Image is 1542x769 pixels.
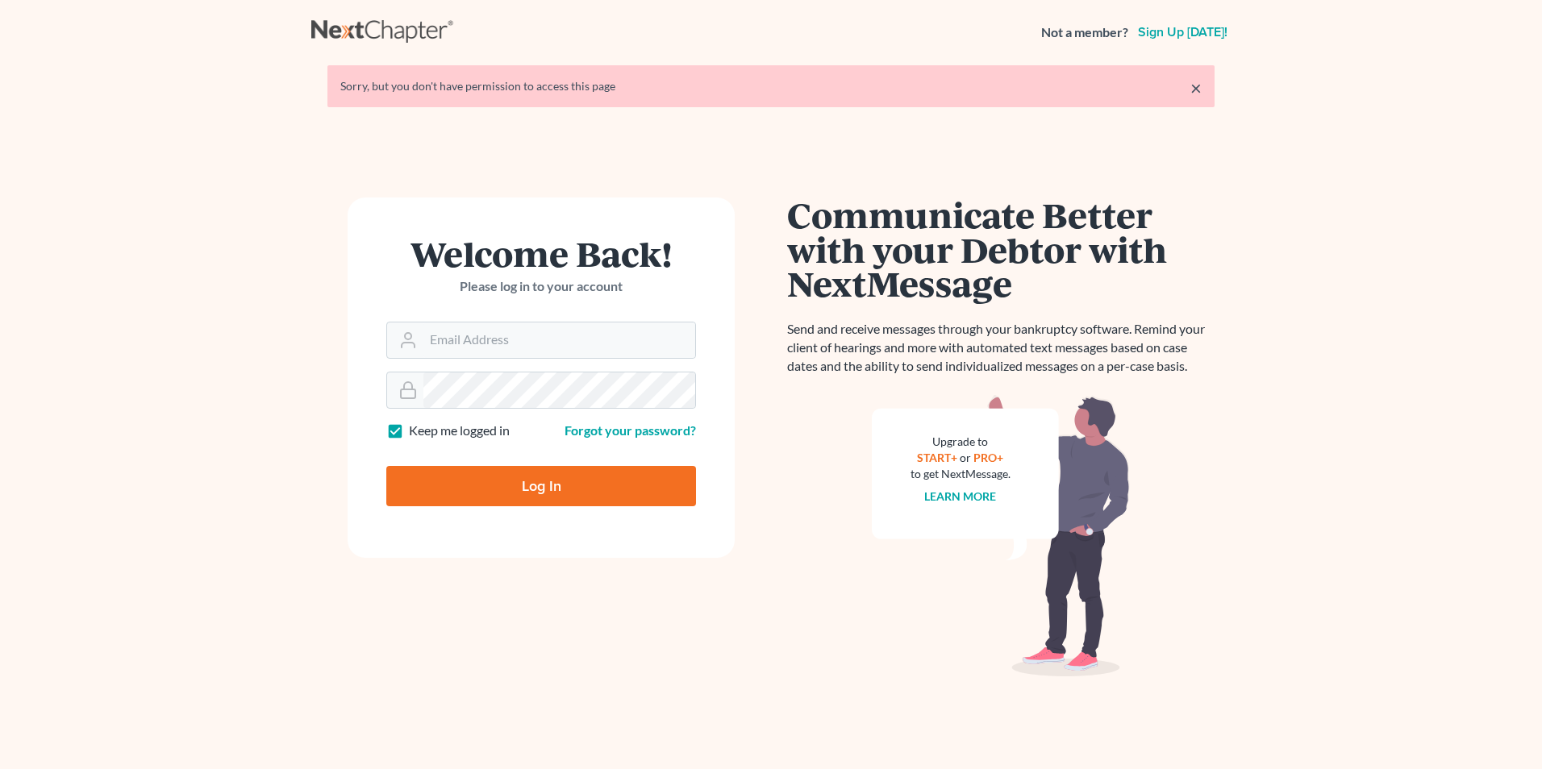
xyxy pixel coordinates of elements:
a: PRO+ [974,451,1004,464]
a: START+ [918,451,958,464]
a: Forgot your password? [565,422,696,438]
label: Keep me logged in [409,422,510,440]
div: Sorry, but you don't have permission to access this page [340,78,1202,94]
span: or [961,451,972,464]
a: × [1190,78,1202,98]
img: nextmessage_bg-59042aed3d76b12b5cd301f8e5b87938c9018125f34e5fa2b7a6b67550977c72.svg [872,395,1130,677]
p: Please log in to your account [386,277,696,296]
a: Learn more [925,489,997,503]
div: Upgrade to [911,434,1011,450]
h1: Communicate Better with your Debtor with NextMessage [787,197,1215,301]
h1: Welcome Back! [386,236,696,271]
input: Email Address [423,322,695,358]
input: Log In [386,466,696,506]
strong: Not a member? [1041,23,1128,42]
div: to get NextMessage. [911,466,1011,482]
p: Send and receive messages through your bankruptcy software. Remind your client of hearings and mo... [787,320,1215,376]
a: Sign up [DATE]! [1135,26,1231,39]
